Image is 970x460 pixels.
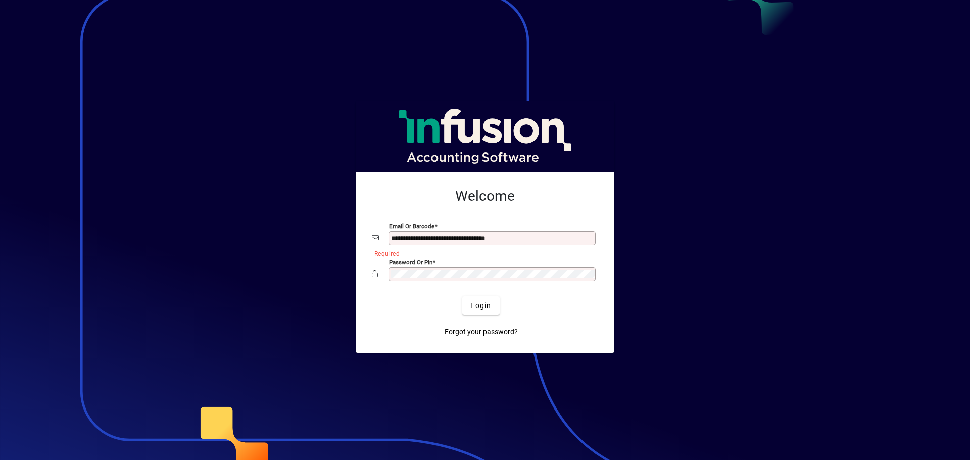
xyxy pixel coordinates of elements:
[374,248,590,259] mat-error: Required
[389,223,434,230] mat-label: Email or Barcode
[441,323,522,341] a: Forgot your password?
[470,300,491,311] span: Login
[389,259,432,266] mat-label: Password or Pin
[445,327,518,337] span: Forgot your password?
[462,296,499,315] button: Login
[372,188,598,205] h2: Welcome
